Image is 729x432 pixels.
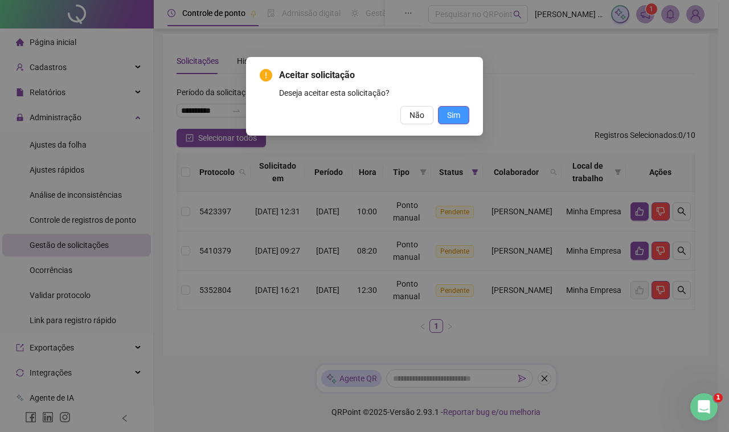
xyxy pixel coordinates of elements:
[409,109,424,121] span: Não
[438,106,469,124] button: Sim
[714,393,723,402] span: 1
[279,87,469,99] div: Deseja aceitar esta solicitação?
[279,68,469,82] span: Aceitar solicitação
[400,106,433,124] button: Não
[260,69,272,81] span: exclamation-circle
[447,109,460,121] span: Sim
[690,393,718,421] iframe: Intercom live chat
